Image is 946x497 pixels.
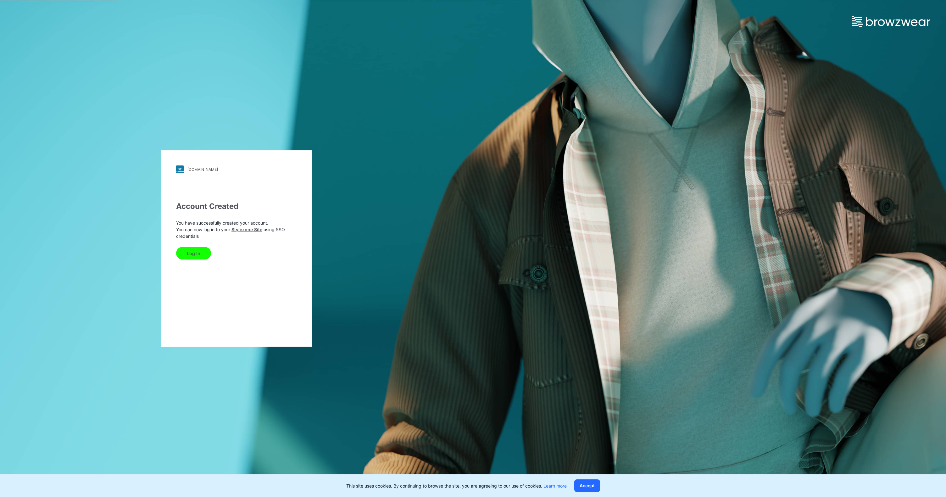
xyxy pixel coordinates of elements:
p: You can now log in to your using SSO credentials [176,226,297,239]
div: [DOMAIN_NAME] [187,167,218,172]
a: [DOMAIN_NAME] [176,165,297,173]
img: browzwear-logo.e42bd6dac1945053ebaf764b6aa21510.svg [852,16,930,27]
button: Accept [574,479,600,492]
div: Account Created [176,201,297,212]
p: This site uses cookies. By continuing to browse the site, you are agreeing to our use of cookies. [346,483,567,489]
p: You have successfully created your account. [176,220,297,226]
img: stylezone-logo.562084cfcfab977791bfbf7441f1a819.svg [176,165,184,173]
button: Log In [176,247,211,260]
a: Stylezone Site [231,227,262,232]
a: Learn more [543,483,567,489]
